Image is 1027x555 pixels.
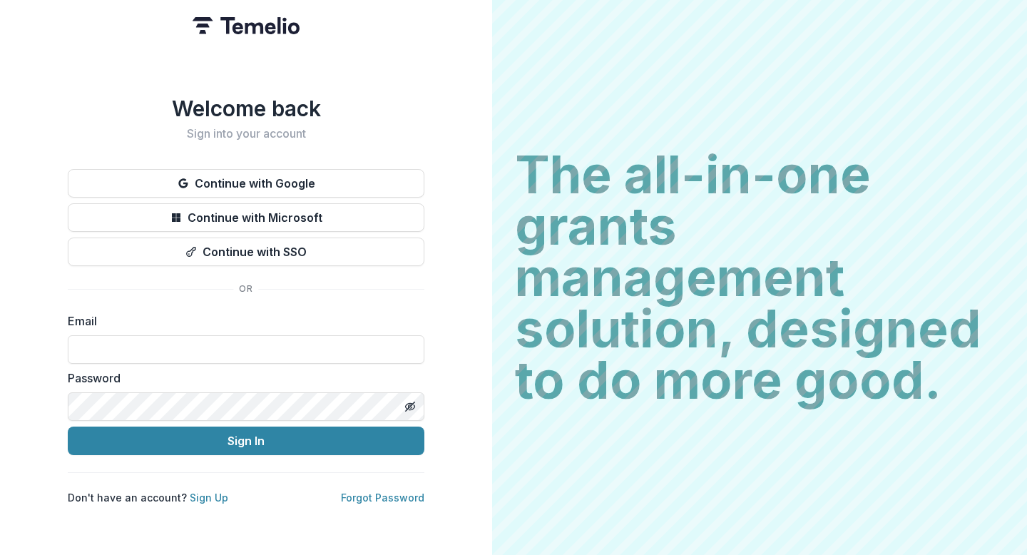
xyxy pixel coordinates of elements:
[68,312,416,330] label: Email
[341,492,424,504] a: Forgot Password
[68,490,228,505] p: Don't have an account?
[68,127,424,141] h2: Sign into your account
[68,96,424,121] h1: Welcome back
[68,370,416,387] label: Password
[68,427,424,455] button: Sign In
[68,203,424,232] button: Continue with Microsoft
[68,238,424,266] button: Continue with SSO
[68,169,424,198] button: Continue with Google
[193,17,300,34] img: Temelio
[399,395,421,418] button: Toggle password visibility
[190,492,228,504] a: Sign Up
